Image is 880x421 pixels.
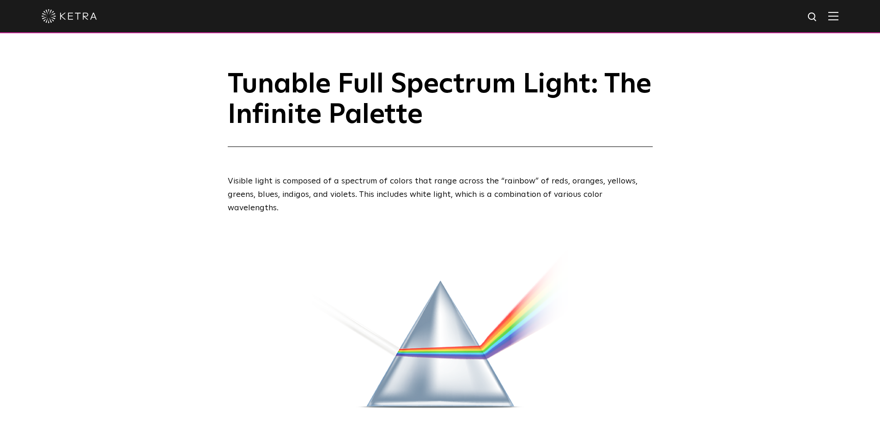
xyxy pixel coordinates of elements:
img: search icon [807,12,819,23]
img: Hamburger%20Nav.svg [828,12,838,20]
p: Visible light is composed of a spectrum of colors that range across the “rainbow” of reds, orange... [228,175,653,214]
h1: Tunable Full Spectrum Light: The Infinite Palette [228,69,653,147]
img: ketra-logo-2019-white [42,9,97,23]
